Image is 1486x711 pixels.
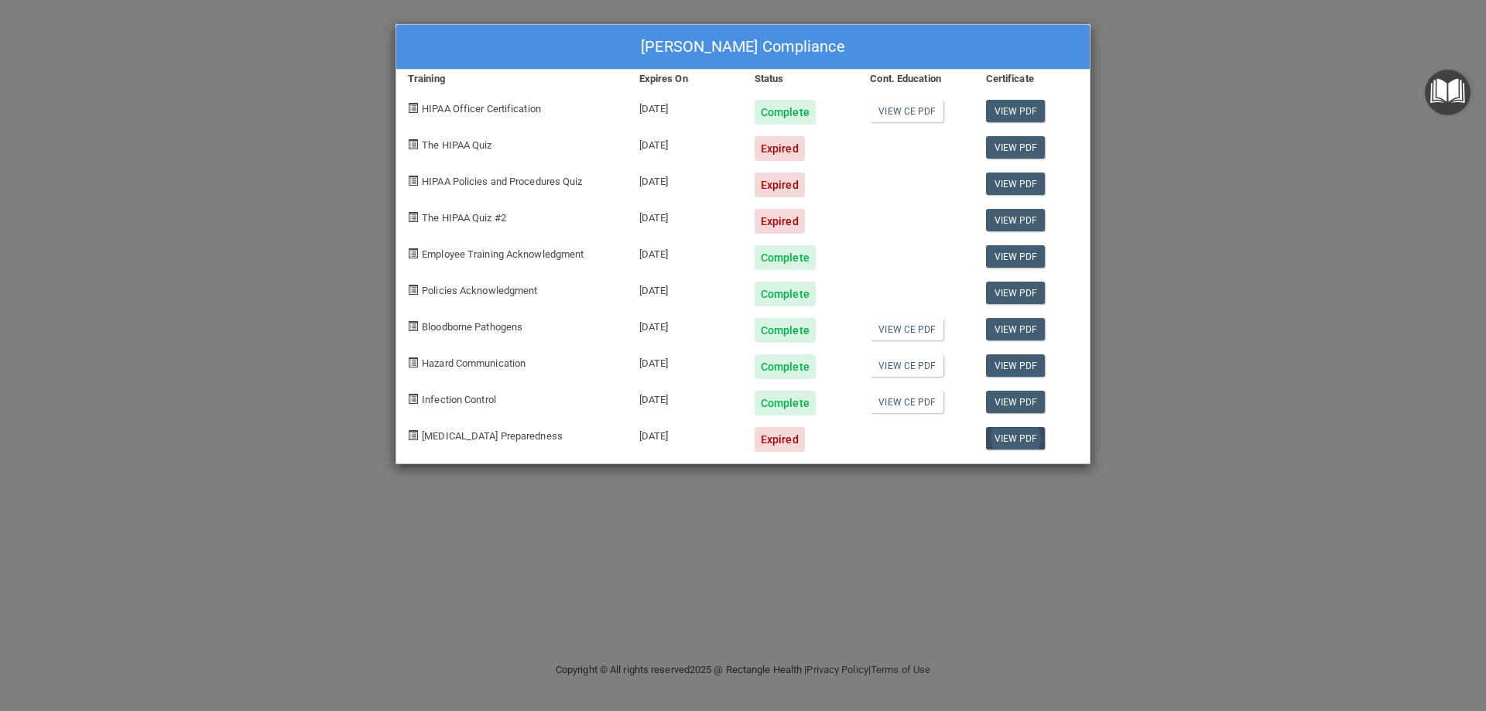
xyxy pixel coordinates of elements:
a: View CE PDF [870,391,943,413]
a: View PDF [986,282,1046,304]
a: View PDF [986,136,1046,159]
span: Hazard Communication [422,357,526,369]
div: Expires On [628,70,743,88]
span: Policies Acknowledgment [422,285,537,296]
div: [DATE] [628,415,743,452]
a: View CE PDF [870,100,943,122]
div: [DATE] [628,197,743,234]
a: View CE PDF [870,318,943,340]
div: [DATE] [628,343,743,379]
div: Expired [755,136,805,161]
div: Expired [755,173,805,197]
div: Expired [755,427,805,452]
div: Certificate [974,70,1090,88]
span: The HIPAA Quiz #2 [422,212,506,224]
div: [DATE] [628,125,743,161]
div: Complete [755,282,816,306]
a: View PDF [986,318,1046,340]
div: Complete [755,100,816,125]
button: Open Resource Center [1425,70,1471,115]
a: View PDF [986,245,1046,268]
a: View PDF [986,354,1046,377]
span: Employee Training Acknowledgment [422,248,584,260]
div: Complete [755,391,816,415]
a: View PDF [986,100,1046,122]
span: The HIPAA Quiz [422,139,491,151]
div: [DATE] [628,234,743,270]
span: HIPAA Officer Certification [422,103,541,115]
div: Cont. Education [858,70,974,88]
div: Complete [755,318,816,343]
span: HIPAA Policies and Procedures Quiz [422,176,582,187]
div: Training [396,70,628,88]
a: View CE PDF [870,354,943,377]
div: Status [743,70,858,88]
span: Bloodborne Pathogens [422,321,522,333]
a: View PDF [986,209,1046,231]
div: [DATE] [628,306,743,343]
a: View PDF [986,427,1046,450]
div: [DATE] [628,88,743,125]
div: Complete [755,354,816,379]
div: Expired [755,209,805,234]
div: [DATE] [628,161,743,197]
div: [DATE] [628,270,743,306]
span: [MEDICAL_DATA] Preparedness [422,430,563,442]
span: Infection Control [422,394,496,405]
div: Complete [755,245,816,270]
div: [PERSON_NAME] Compliance [396,25,1090,70]
div: [DATE] [628,379,743,415]
a: View PDF [986,173,1046,195]
a: View PDF [986,391,1046,413]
